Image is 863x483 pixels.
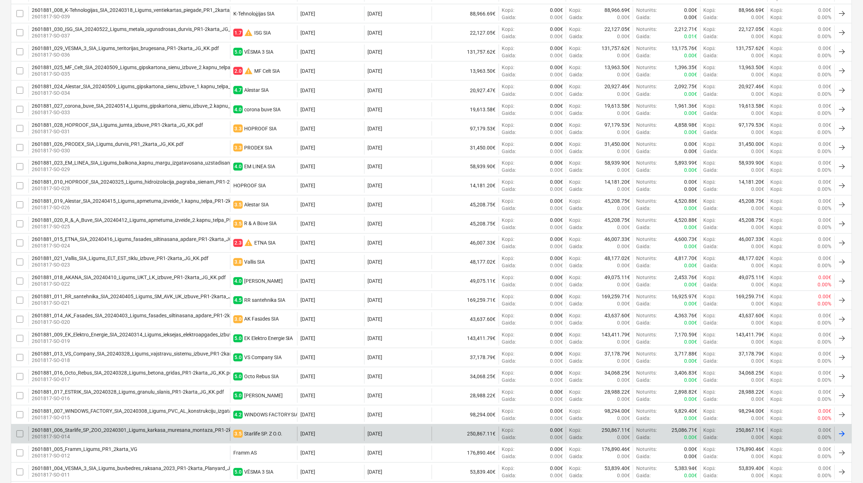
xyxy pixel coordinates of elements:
div: 31,450.00€ [432,140,499,155]
p: Gaida : [704,90,718,98]
p: 1,396.35€ [675,64,697,71]
p: 31,450.00€ [604,140,630,148]
p: 0.00€ [752,71,765,78]
p: Kopā : [704,64,716,71]
p: 0.00€ [550,64,563,71]
div: 2601881_026_PRODEX_SIA_Ligums_durvis_PR1_2karta_JG_KK.pdf [32,141,184,147]
p: Kopā : [771,186,783,193]
p: Kopā : [502,102,514,109]
div: [DATE] [300,183,315,189]
div: 143,411.79€ [432,331,499,346]
p: 0.00€ [752,90,765,98]
p: Kopā : [704,26,716,33]
p: Kopā : [569,198,581,205]
div: 2601881_024_Alestar_SIA_20240509_Ligums_gipskartona_sienu_izbuve_1.kapnu_telpa_PR1-2karta_JG_KK.pdf [32,84,282,89]
p: 97,179.53€ [739,121,765,129]
p: 0.00€ [684,129,697,136]
p: Kopā : [502,26,514,33]
p: Gaida : [704,14,718,21]
p: 45,208.75€ [739,198,765,205]
iframe: Chat Widget [827,448,863,483]
span: 4.7 [233,86,243,94]
div: 43,637.60€ [432,312,499,327]
p: 31,450.00€ [739,140,765,148]
div: 19,613.58€ [432,102,499,117]
div: 20,927.47€ [432,83,499,97]
div: 49,075.11€ [432,274,499,289]
p: 0.00€ [819,45,832,52]
div: Alestar SIA [244,87,269,93]
p: 0.00€ [684,148,697,155]
p: Kopā : [771,6,783,14]
p: 0.00% [818,14,832,21]
p: Kopā : [502,64,514,71]
p: 2601817-SO-028 [32,185,268,192]
p: Kopā : [704,102,716,109]
div: 48,177.02€ [432,255,499,269]
div: [DATE] [367,11,382,17]
div: 2601881_028_HOPROOF_SIA_Ligums_jumta_izbuve_PR1-2karta_JG_KK.pdf [32,122,203,128]
span: warning [244,67,253,75]
p: Gaida : [569,71,584,78]
p: Kopā : [771,33,783,40]
p: 2601817-SO-029 [32,166,287,173]
span: warning [244,28,253,37]
p: Kopā : [771,14,783,21]
p: 88,966.69€ [604,6,630,14]
p: 4,858.98€ [675,121,697,129]
p: 0.00€ [550,6,563,14]
p: Gaida : [704,52,718,59]
p: Gaida : [502,14,516,21]
p: 0.00€ [684,109,697,117]
p: Kopā : [502,83,514,90]
p: 2601817-SO-036 [32,51,219,58]
p: 13,175.76€ [672,45,697,52]
p: 0.00% [818,90,832,98]
p: 0.00€ [617,148,630,155]
div: 2601881_025_MF_Celt_SIA_20240509_Ligums_gipskartona_sienu_izbuve_2.kapnu_telpa_PR1-2karta_JG_KK.pdf [32,64,285,70]
p: 0.00€ [684,14,697,21]
p: 97,179.53€ [604,121,630,129]
p: Noturēts : [636,45,657,52]
p: Kopā : [704,45,716,52]
div: [DATE] [300,11,315,17]
div: 34,068.25€ [432,370,499,384]
div: 28,988.22€ [432,389,499,403]
p: 20,927.46€ [604,83,630,90]
p: 0.00€ [550,167,563,174]
p: 2,212.71€ [675,26,697,33]
p: Kopā : [771,109,783,117]
p: 0.00€ [752,109,765,117]
p: Kopā : [771,64,783,71]
p: Gaida : [502,186,516,193]
p: 22,127.05€ [604,26,630,33]
p: 58,939.90€ [604,160,630,167]
p: Noturēts : [636,83,657,90]
p: Kopā : [569,45,581,52]
p: 2601817-SO-034 [32,89,282,97]
p: 2601817-SO-035 [32,70,285,77]
p: 131,757.62€ [736,45,765,52]
p: 20,927.46€ [739,83,765,90]
p: Gaida : [569,52,584,59]
div: [DATE] [367,183,382,189]
p: Kopā : [502,179,514,186]
p: 0.00€ [550,45,563,52]
p: Gaida : [569,90,584,98]
p: 0.00€ [550,140,563,148]
div: 2601881_030_ISG_SIA_20240522_Ligums_metala_ugunsdrosas_durvis_PR1-2karta_JG_KK.pdf [32,26,246,32]
div: VĒSMA 3 SIA [244,49,274,55]
p: 0.00€ [617,129,630,136]
div: 2601881_010_HOPROOF_SIA_20240325_Ligums_hidroizolacija_pagraba_sienam_PR1-2karta_JG_KK.pdf [32,179,268,185]
div: [DATE] [300,145,315,151]
p: 0.00% [818,109,832,117]
p: Kopā : [569,121,581,129]
div: [DATE] [300,164,315,170]
p: Kopā : [704,140,716,148]
p: 2601817-SO-030 [32,147,184,154]
p: 0.00€ [617,90,630,98]
p: 2601817-SO-039 [32,13,256,20]
div: 88,966.69€ [432,6,499,21]
div: [DATE] [367,30,382,36]
p: Kopā : [771,90,783,98]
